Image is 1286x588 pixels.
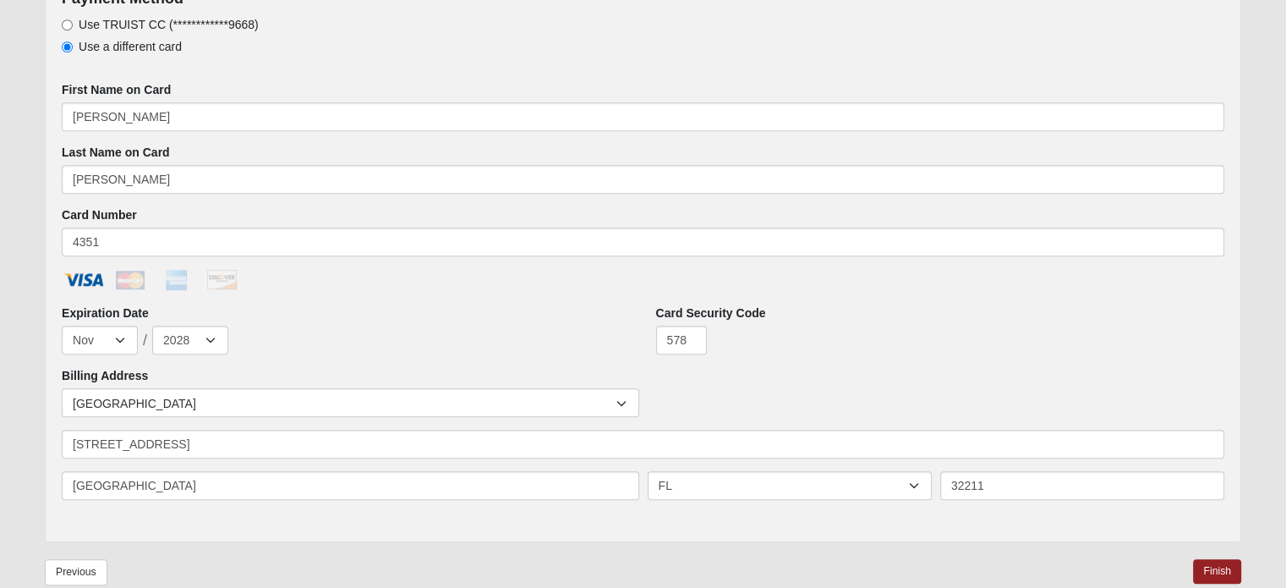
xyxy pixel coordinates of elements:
[940,471,1224,500] input: Zip
[62,367,148,384] label: Billing Address
[143,332,147,348] span: /
[73,389,616,418] span: [GEOGRAPHIC_DATA]
[62,144,170,161] label: Last Name on Card
[656,305,766,321] label: Card Security Code
[62,471,638,500] input: City
[62,206,137,223] label: Card Number
[62,430,1224,459] input: Address
[79,40,182,53] span: Use a different card
[62,41,73,52] input: Use a different card
[45,559,107,585] a: Previous
[62,81,171,98] label: First Name on Card
[62,305,149,321] label: Expiration Date
[1193,559,1241,584] a: Finish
